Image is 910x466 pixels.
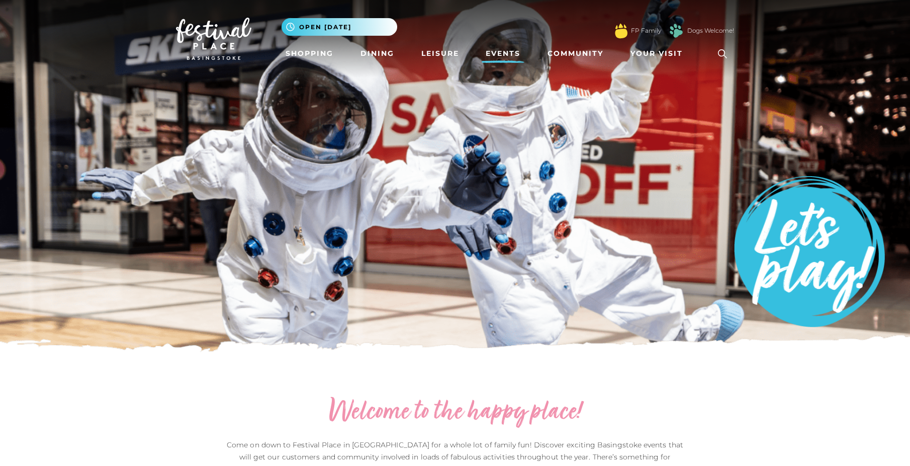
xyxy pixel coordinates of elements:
a: Events [482,44,524,63]
a: Community [543,44,607,63]
a: Shopping [282,44,337,63]
button: Open [DATE] [282,18,397,36]
a: Your Visit [626,44,692,63]
a: Dogs Welcome! [687,26,734,35]
a: FP Family [631,26,661,35]
span: Open [DATE] [299,23,351,32]
h2: Welcome to the happy place! [224,397,686,429]
span: Your Visit [630,48,683,59]
img: Festival Place Logo [176,18,251,60]
a: Dining [356,44,398,63]
a: Leisure [417,44,463,63]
